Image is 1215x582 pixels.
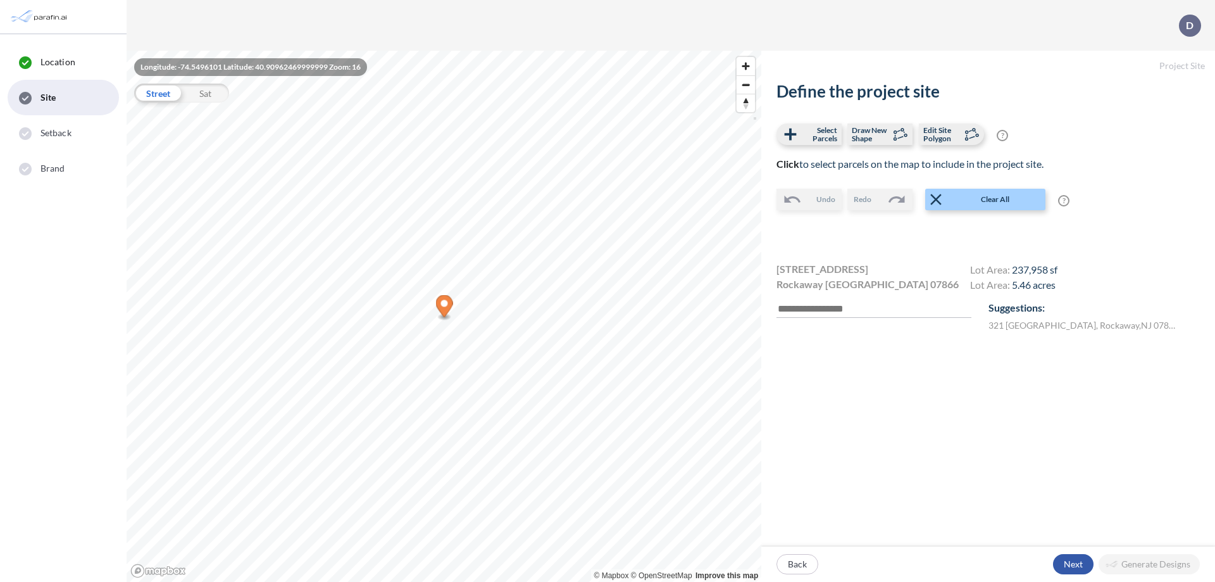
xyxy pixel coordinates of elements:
[776,158,799,170] b: Click
[988,300,1200,315] p: Suggestions:
[776,262,868,277] span: [STREET_ADDRESS]
[40,127,72,139] span: Setback
[852,126,889,142] span: Draw New Shape
[776,82,1200,101] h2: Define the project site
[134,84,182,103] div: Street
[127,51,761,582] canvas: Map
[594,571,629,580] a: Mapbox
[182,84,229,103] div: Sat
[737,76,755,94] span: Zoom out
[816,194,835,205] span: Undo
[436,295,453,321] div: Map marker
[737,94,755,112] button: Reset bearing to north
[776,554,818,574] button: Back
[1012,263,1057,275] span: 237,958 sf
[695,571,758,580] a: Improve this map
[776,277,959,292] span: Rockaway [GEOGRAPHIC_DATA] 07866
[130,564,186,578] a: Mapbox homepage
[737,75,755,94] button: Zoom out
[631,571,692,580] a: OpenStreetMap
[40,91,56,104] span: Site
[776,189,842,210] button: Undo
[40,56,75,68] span: Location
[970,263,1057,279] h4: Lot Area:
[997,130,1008,141] span: ?
[40,162,65,175] span: Brand
[776,158,1044,170] span: to select parcels on the map to include in the project site.
[854,194,871,205] span: Redo
[1058,195,1069,206] span: ?
[1012,279,1056,291] span: 5.46 acres
[925,189,1045,210] button: Clear All
[988,319,1179,332] label: 321 [GEOGRAPHIC_DATA] , Rockaway , NJ 07866 , US
[970,279,1057,294] h4: Lot Area:
[788,558,807,571] p: Back
[761,51,1215,82] h5: Project Site
[134,58,367,76] div: Longitude: -74.5496101 Latitude: 40.90962469999999 Zoom: 16
[847,189,913,210] button: Redo
[800,126,837,142] span: Select Parcels
[923,126,961,142] span: Edit Site Polygon
[1186,20,1193,31] p: D
[945,194,1044,205] span: Clear All
[9,5,71,28] img: Parafin
[1053,554,1093,574] button: Next
[737,57,755,75] button: Zoom in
